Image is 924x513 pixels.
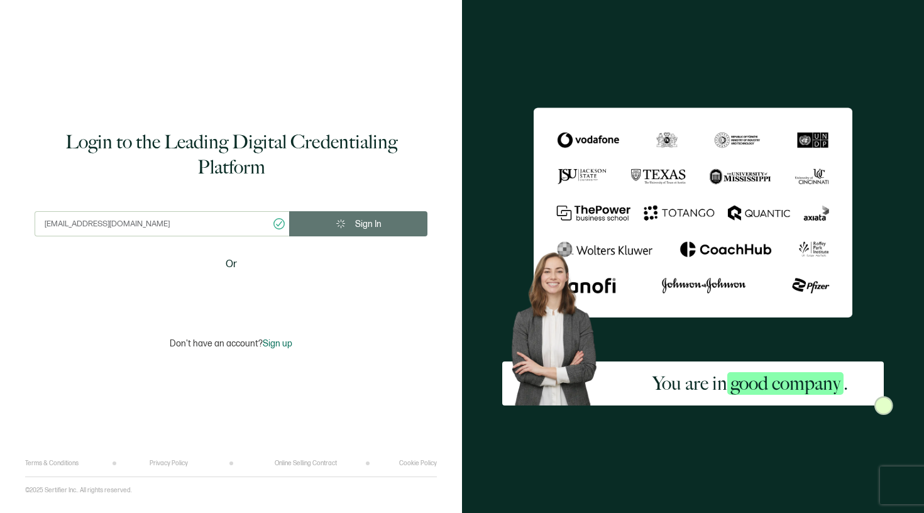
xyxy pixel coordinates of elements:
[149,280,314,308] iframe: Кнопка "Войти с аккаунтом Google"
[35,211,289,236] input: Enter your work email address
[272,217,286,231] ion-icon: checkmark circle outline
[275,460,337,467] a: Online Selling Contract
[25,487,132,494] p: ©2025 Sertifier Inc.. All rights reserved.
[534,108,852,317] img: Sertifier Login - You are in <span class="strong-h">good company</span>.
[263,338,292,349] span: Sign up
[170,338,292,349] p: Don't have an account?
[502,245,617,405] img: Sertifier Login - You are in <span class="strong-h">good company</span>. Hero
[226,256,237,272] span: Or
[150,460,188,467] a: Privacy Policy
[708,371,924,513] iframe: Chat Widget
[652,371,848,396] h2: You are in .
[35,130,427,180] h1: Login to the Leading Digital Credentialing Platform
[399,460,437,467] a: Cookie Policy
[708,371,924,513] div: Виджет чата
[155,280,307,308] div: Войти с аккаунтом Google (откроется в новой вкладке)
[25,460,79,467] a: Terms & Conditions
